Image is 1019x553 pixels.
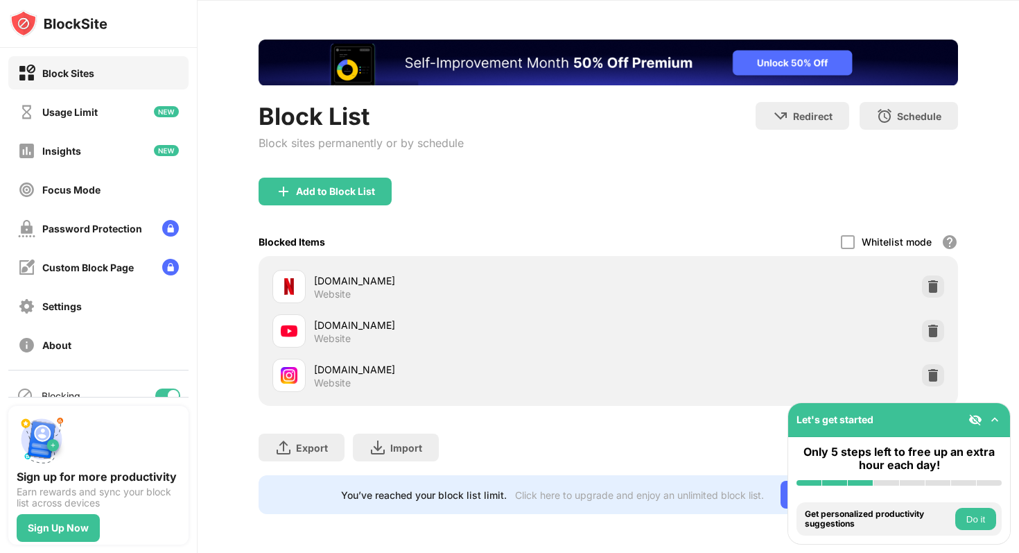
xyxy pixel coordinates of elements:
[162,220,179,237] img: lock-menu.svg
[18,103,35,121] img: time-usage-off.svg
[162,259,179,275] img: lock-menu.svg
[390,442,422,454] div: Import
[42,106,98,118] div: Usage Limit
[42,184,101,196] div: Focus Mode
[314,318,608,332] div: [DOMAIN_NAME]
[296,186,375,197] div: Add to Block List
[42,339,71,351] div: About
[968,413,982,427] img: eye-not-visible.svg
[805,509,952,529] div: Get personalized productivity suggestions
[18,65,35,82] img: block-on.svg
[42,145,81,157] div: Insights
[281,278,297,295] img: favicons
[17,470,180,484] div: Sign up for more productivity
[314,362,608,377] div: [DOMAIN_NAME]
[259,136,464,150] div: Block sites permanently or by schedule
[18,181,35,198] img: focus-off.svg
[314,377,351,389] div: Website
[781,481,876,509] div: Go Unlimited
[42,300,82,312] div: Settings
[42,390,80,402] div: Blocking
[18,142,35,160] img: insights-off.svg
[18,337,35,354] img: about-off.svg
[10,10,107,37] img: logo-blocksite.svg
[796,445,1002,472] div: Only 5 steps left to free up an extra hour each day!
[281,323,297,339] img: favicons
[259,102,464,130] div: Block List
[988,413,1002,427] img: omni-setup-toggle.svg
[862,236,932,248] div: Whitelist mode
[17,387,33,404] img: blocking-icon.svg
[796,414,873,425] div: Let's get started
[314,332,351,345] div: Website
[17,486,180,509] div: Earn rewards and sync your block list across devices
[42,223,142,235] div: Password Protection
[341,489,507,501] div: You’ve reached your block list limit.
[259,236,325,248] div: Blocked Items
[314,273,608,288] div: [DOMAIN_NAME]
[18,298,35,315] img: settings-off.svg
[154,145,179,156] img: new-icon.svg
[955,508,996,530] button: Do it
[793,110,833,122] div: Redirect
[18,220,35,237] img: password-protection-off.svg
[42,67,94,79] div: Block Sites
[897,110,941,122] div: Schedule
[17,414,67,464] img: push-signup.svg
[259,40,958,85] iframe: Banner
[296,442,328,454] div: Export
[314,288,351,300] div: Website
[281,367,297,384] img: favicons
[42,262,134,273] div: Custom Block Page
[154,106,179,117] img: new-icon.svg
[18,259,35,276] img: customize-block-page-off.svg
[28,522,89,534] div: Sign Up Now
[515,489,764,501] div: Click here to upgrade and enjoy an unlimited block list.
